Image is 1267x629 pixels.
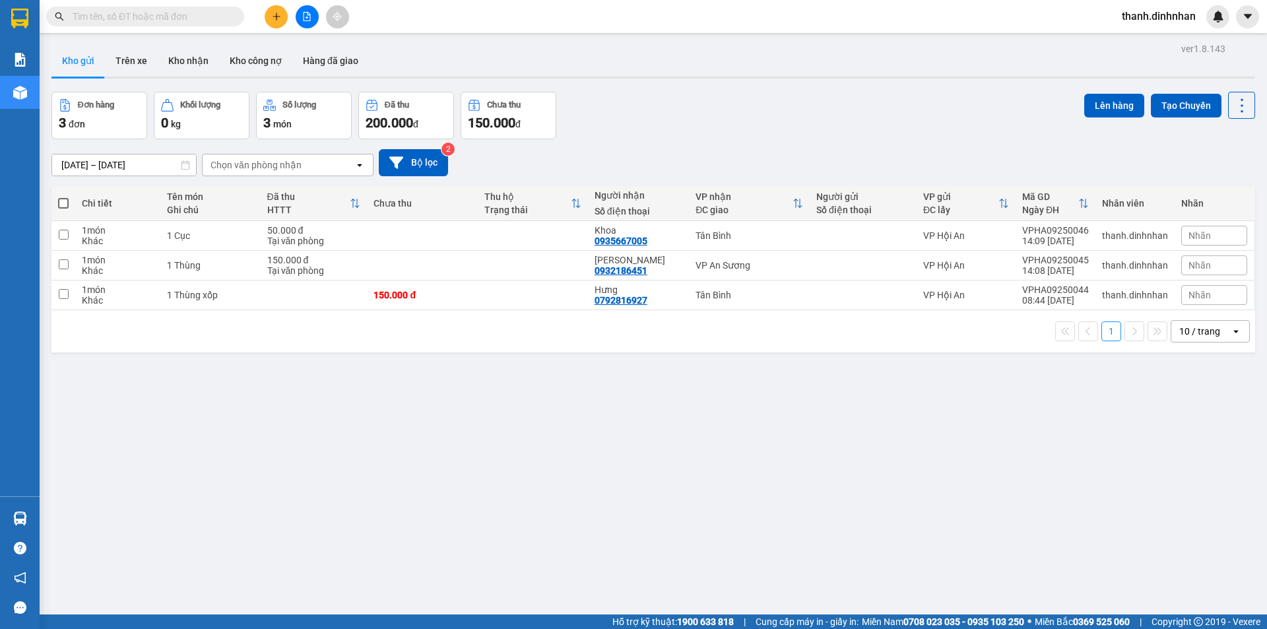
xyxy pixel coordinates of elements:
div: thanh.dinhnhan [1102,260,1168,271]
span: món [273,119,292,129]
div: Tân Bình [696,290,803,300]
button: aim [326,5,349,28]
div: 0792816927 [595,295,647,306]
span: | [744,614,746,629]
div: VPHA09250044 [1022,284,1089,295]
div: Thanh [595,255,682,265]
span: 150.000 [468,115,515,131]
div: 150.000 đ [267,255,361,265]
div: Chưa thu [487,100,521,110]
input: Select a date range. [52,154,196,176]
strong: 1900 633 818 [677,616,734,627]
span: aim [333,12,342,21]
div: Ghi chú [167,205,253,215]
div: 14:09 [DATE] [1022,236,1089,246]
div: Ngày ĐH [1022,205,1078,215]
div: 50.000 đ [267,225,361,236]
svg: open [354,160,365,170]
div: Chưa thu [374,198,471,209]
button: Khối lượng0kg [154,92,249,139]
div: Khác [82,265,154,276]
div: 1 món [82,225,154,236]
th: Toggle SortBy [478,186,588,221]
div: Đã thu [385,100,409,110]
button: Trên xe [105,45,158,77]
div: ĐC giao [696,205,793,215]
sup: 2 [441,143,455,156]
div: VP nhận [696,191,793,202]
div: Chi tiết [82,198,154,209]
button: Tạo Chuyến [1151,94,1221,117]
div: Mã GD [1022,191,1078,202]
div: Số điện thoại [816,205,910,215]
th: Toggle SortBy [689,186,810,221]
img: solution-icon [13,53,27,67]
div: Đã thu [267,191,350,202]
button: Kho nhận [158,45,219,77]
button: Đơn hàng3đơn [51,92,147,139]
button: Số lượng3món [256,92,352,139]
span: message [14,601,26,614]
div: Khác [82,295,154,306]
span: đơn [69,119,85,129]
button: Hàng đã giao [292,45,369,77]
div: ĐC lấy [923,205,998,215]
div: Khác [82,236,154,246]
button: Lên hàng [1084,94,1144,117]
div: Chọn văn phòng nhận [211,158,302,172]
button: Kho gửi [51,45,105,77]
button: Bộ lọc [379,149,448,176]
button: caret-down [1236,5,1259,28]
span: Miền Bắc [1035,614,1130,629]
div: VPHA09250046 [1022,225,1089,236]
div: VP An Sương [696,260,803,271]
div: Khối lượng [180,100,220,110]
span: kg [171,119,181,129]
div: Tại văn phòng [267,236,361,246]
span: Hỗ trợ kỹ thuật: [612,614,734,629]
div: 10 / trang [1179,325,1220,338]
div: HTTT [267,205,350,215]
div: VPHA09250045 [1022,255,1089,265]
div: 1 Thùng [167,260,253,271]
button: 1 [1101,321,1121,341]
span: thanh.dinhnhan [1111,8,1206,24]
div: thanh.dinhnhan [1102,230,1168,241]
div: 0935667005 [595,236,647,246]
div: ver 1.8.143 [1181,42,1225,56]
span: 200.000 [366,115,413,131]
div: 150.000 đ [374,290,471,300]
th: Toggle SortBy [917,186,1016,221]
div: Khoa [595,225,682,236]
div: Tân Bình [696,230,803,241]
th: Toggle SortBy [1016,186,1095,221]
th: Toggle SortBy [261,186,368,221]
button: Đã thu200.000đ [358,92,454,139]
button: file-add [296,5,319,28]
div: Người gửi [816,191,910,202]
img: warehouse-icon [13,86,27,100]
span: Miền Nam [862,614,1024,629]
img: warehouse-icon [13,512,27,525]
div: VP Hội An [923,290,1009,300]
div: VP Hội An [923,260,1009,271]
div: Tại văn phòng [267,265,361,276]
span: Nhãn [1188,260,1211,271]
div: 1 Cục [167,230,253,241]
span: Nhãn [1188,230,1211,241]
input: Tìm tên, số ĐT hoặc mã đơn [73,9,228,24]
span: file-add [302,12,311,21]
div: Nhãn [1181,198,1247,209]
span: plus [272,12,281,21]
span: caret-down [1242,11,1254,22]
div: VP gửi [923,191,998,202]
span: 3 [59,115,66,131]
span: Nhãn [1188,290,1211,300]
div: Tên món [167,191,253,202]
span: đ [515,119,521,129]
div: Người nhận [595,190,682,201]
button: plus [265,5,288,28]
button: Chưa thu150.000đ [461,92,556,139]
div: 08:44 [DATE] [1022,295,1089,306]
span: notification [14,572,26,584]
